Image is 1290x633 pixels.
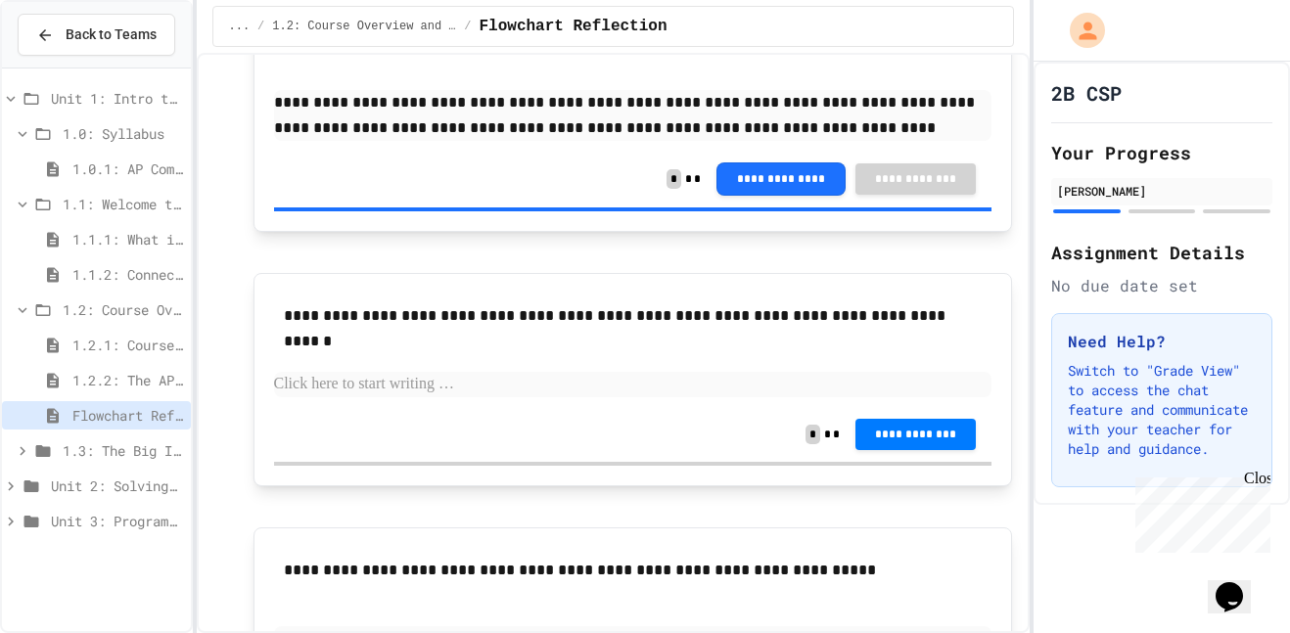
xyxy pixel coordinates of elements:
div: Chat with us now!Close [8,8,135,124]
span: 1.2.2: The AP Exam [72,370,183,390]
p: Switch to "Grade View" to access the chat feature and communicate with your teacher for help and ... [1068,361,1256,459]
span: 1.2: Course Overview and the AP Exam [63,299,183,320]
span: 1.1: Welcome to Computer Science [63,194,183,214]
span: 1.2: Course Overview and the AP Exam [272,19,456,34]
span: 1.0.1: AP Computer Science Principles in Python Course Syllabus [72,158,183,179]
span: 1.1.1: What is Computer Science? [72,229,183,249]
h2: Your Progress [1051,139,1272,166]
iframe: chat widget [1128,470,1270,553]
span: 1.0: Syllabus [63,123,183,144]
span: Unit 1: Intro to Computer Science [51,88,183,109]
iframe: chat widget [1208,555,1270,613]
span: / [257,19,264,34]
span: Unit 2: Solving Problems in Computer Science [51,475,183,496]
span: 1.2.1: Course Overview [72,335,183,355]
span: Flowchart Reflection [72,405,183,426]
h1: 2B CSP [1051,79,1122,107]
h2: Assignment Details [1051,239,1272,266]
div: [PERSON_NAME] [1057,182,1267,200]
div: No due date set [1051,274,1272,297]
span: / [464,19,471,34]
span: Flowchart Reflection [479,15,667,38]
h3: Need Help? [1068,330,1256,353]
div: My Account [1049,8,1110,53]
span: Back to Teams [66,24,157,45]
span: 1.3: The Big Ideas [63,440,183,461]
button: Back to Teams [18,14,175,56]
span: Unit 3: Programming with Python [51,511,183,531]
span: 1.1.2: Connect with Your World [72,264,183,285]
span: ... [229,19,251,34]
